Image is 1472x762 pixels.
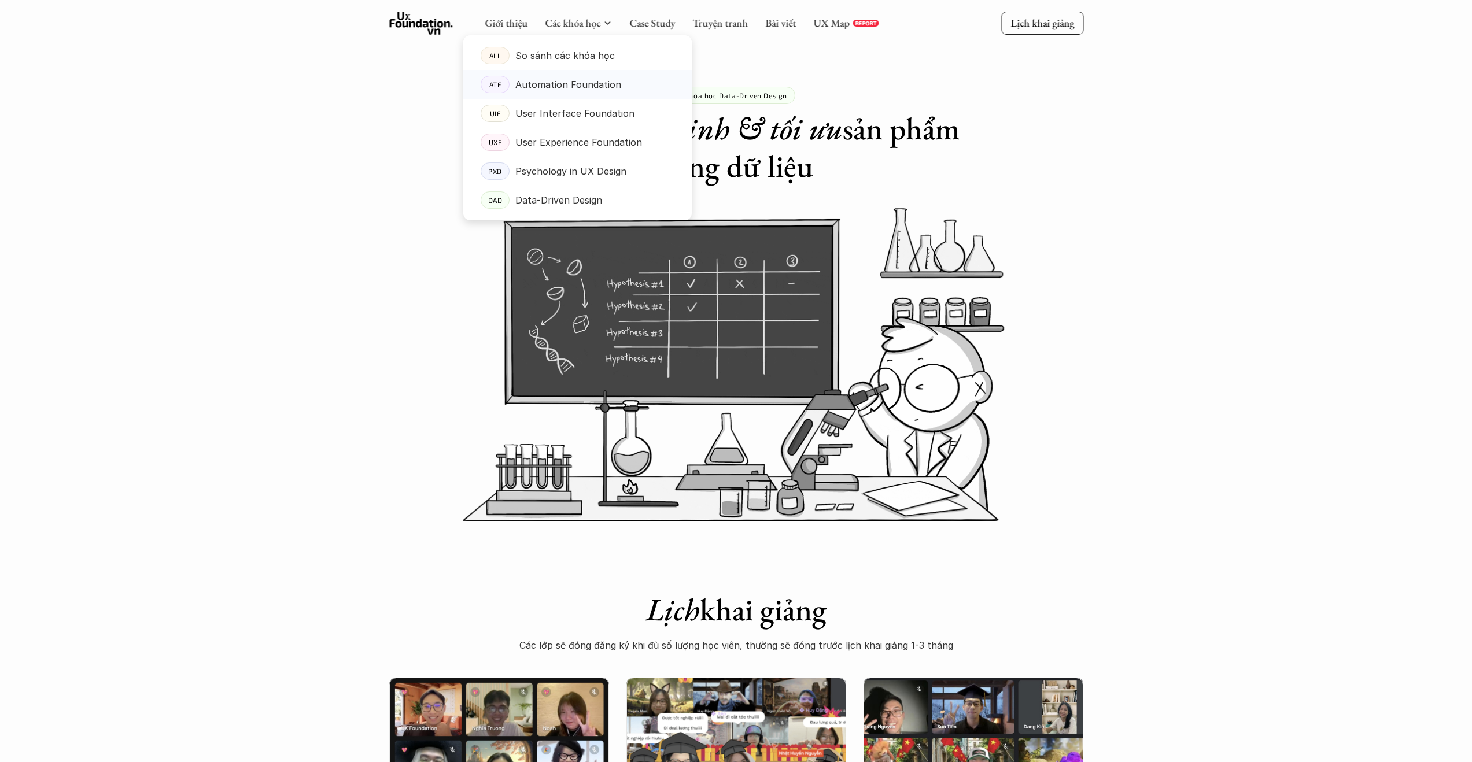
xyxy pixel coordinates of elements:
[515,76,621,93] p: Automation Foundation
[489,80,501,88] p: ATF
[463,186,692,214] a: DADData-Driven Design
[463,157,692,186] a: PXDPsychology in UX Design
[515,134,642,151] p: User Experience Foundation
[488,138,501,146] p: UXF
[598,108,843,149] em: quyết định & tối ưu
[1010,16,1074,29] p: Lịch khai giảng
[489,51,501,60] p: ALL
[515,47,615,64] p: So sánh các khóa học
[765,16,796,29] a: Bài viết
[692,16,748,29] a: Truyện tranh
[505,637,968,654] p: Các lớp sẽ đóng đăng ký khi đủ số lượng học viên, thường sẽ đóng trước lịch khai giảng 1-3 tháng
[463,70,692,99] a: ATFAutomation Foundation
[515,105,634,122] p: User Interface Foundation
[1001,12,1083,34] a: Lịch khai giảng
[505,591,968,628] h1: khai giảng
[463,99,692,128] a: UIFUser Interface Foundation
[505,110,968,185] h1: Đưa ra sản phẩm bằng dữ liệu
[515,162,626,180] p: Psychology in UX Design
[629,16,675,29] a: Case Study
[463,128,692,157] a: UXFUser Experience Foundation
[463,41,692,70] a: ALLSo sánh các khóa học
[489,109,500,117] p: UIF
[515,191,602,209] p: Data-Driven Design
[646,589,700,630] em: Lịch
[488,167,502,175] p: PXD
[685,91,787,99] p: Khóa học Data-Driven Design
[488,196,502,204] p: DAD
[855,20,876,27] p: REPORT
[485,16,527,29] a: Giới thiệu
[853,20,879,27] a: REPORT
[813,16,850,29] a: UX Map
[545,16,600,29] a: Các khóa học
